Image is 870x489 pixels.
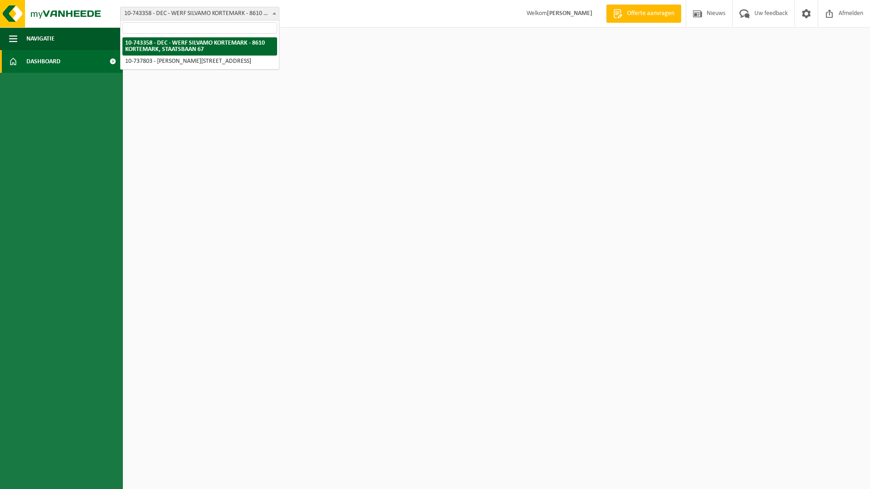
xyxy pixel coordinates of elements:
[120,7,279,20] span: 10-743358 - DEC - WERF SILVAMO KORTEMARK - 8610 KORTEMARK, STAATSBAAN 67
[26,27,55,50] span: Navigatie
[606,5,681,23] a: Offerte aanvragen
[121,7,279,20] span: 10-743358 - DEC - WERF SILVAMO KORTEMARK - 8610 KORTEMARK, STAATSBAAN 67
[547,10,592,17] strong: [PERSON_NAME]
[122,37,277,56] li: 10-743358 - DEC - WERF SILVAMO KORTEMARK - 8610 KORTEMARK, STAATSBAAN 67
[26,50,61,73] span: Dashboard
[625,9,677,18] span: Offerte aanvragen
[122,56,277,67] li: 10-737803 - [PERSON_NAME][STREET_ADDRESS]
